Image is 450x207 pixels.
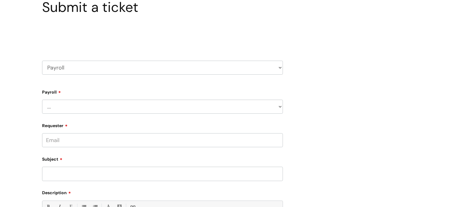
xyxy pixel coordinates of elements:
label: Requester [42,121,283,128]
label: Subject [42,155,283,162]
input: Email [42,133,283,147]
label: Description [42,188,283,195]
h2: Select issue type [42,30,283,41]
label: Payroll [42,87,283,95]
